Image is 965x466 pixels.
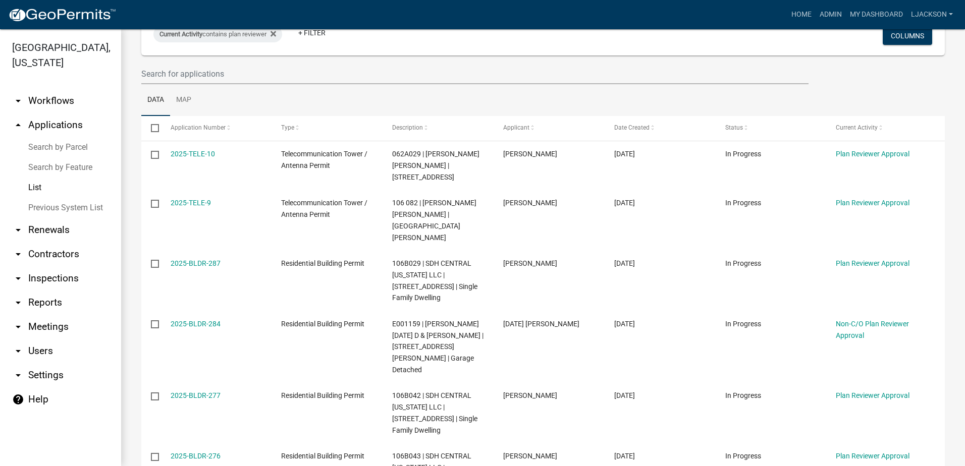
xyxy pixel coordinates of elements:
[392,199,476,241] span: 106 082 | SPIVEY FRANK HOLT | 342 SPIVEY RD
[846,5,907,24] a: My Dashboard
[725,124,743,131] span: Status
[836,150,909,158] a: Plan Reviewer Approval
[12,393,24,405] i: help
[503,124,529,131] span: Applicant
[171,391,221,399] a: 2025-BLDR-277
[12,248,24,260] i: arrow_drop_down
[281,124,294,131] span: Type
[725,150,761,158] span: In Progress
[281,259,364,267] span: Residential Building Permit
[392,320,484,374] span: E001159 | ALVAREZ ASCENSION D & NOHELIA G ORELLANA | 111 SAMMONS DR | Garage Detached
[281,199,367,218] span: Telecommunication Tower / Antenna Permit
[503,259,557,267] span: Justin
[12,272,24,284] i: arrow_drop_down
[281,452,364,460] span: Residential Building Permit
[614,452,635,460] span: 09/15/2025
[12,369,24,381] i: arrow_drop_down
[392,259,477,302] span: 106B029 | SDH CENTRAL GEORGIA LLC | 151 CREEKSIDE RD | Single Family Dwelling
[614,259,635,267] span: 09/23/2025
[725,452,761,460] span: In Progress
[836,391,909,399] a: Plan Reviewer Approval
[614,150,635,158] span: 10/02/2025
[614,391,635,399] span: 09/15/2025
[170,84,197,116] a: Map
[12,345,24,357] i: arrow_drop_down
[503,320,579,328] span: Ascension De la cruz Alvarez
[836,320,909,339] a: Non-C/O Plan Reviewer Approval
[392,150,479,181] span: 062A029 | COLLINS JENNIFER BARKER | 818 OAK ST
[836,259,909,267] a: Plan Reviewer Approval
[171,320,221,328] a: 2025-BLDR-284
[272,116,383,140] datatable-header-cell: Type
[171,199,211,207] a: 2025-TELE-9
[141,64,809,84] input: Search for applications
[392,391,477,434] span: 106B042 | SDH CENTRAL GEORGIA LLC | 134 CREEKSIDE RD | Single Family Dwelling
[614,199,635,207] span: 10/01/2025
[725,320,761,328] span: In Progress
[907,5,957,24] a: ljackson
[605,116,716,140] datatable-header-cell: Date Created
[160,116,272,140] datatable-header-cell: Application Number
[503,391,557,399] span: Justin
[12,297,24,309] i: arrow_drop_down
[141,84,170,116] a: Data
[12,224,24,236] i: arrow_drop_down
[383,116,494,140] datatable-header-cell: Description
[281,150,367,169] span: Telecommunication Tower / Antenna Permit
[836,199,909,207] a: Plan Reviewer Approval
[494,116,605,140] datatable-header-cell: Applicant
[171,452,221,460] a: 2025-BLDR-276
[141,116,160,140] datatable-header-cell: Select
[171,150,215,158] a: 2025-TELE-10
[290,24,334,42] a: + Filter
[787,5,816,24] a: Home
[12,95,24,107] i: arrow_drop_down
[281,391,364,399] span: Residential Building Permit
[12,321,24,333] i: arrow_drop_down
[836,124,878,131] span: Current Activity
[826,116,937,140] datatable-header-cell: Current Activity
[159,30,202,38] span: Current Activity
[153,26,282,42] div: contains plan reviewer
[281,320,364,328] span: Residential Building Permit
[503,452,557,460] span: Justin
[614,320,635,328] span: 09/18/2025
[12,119,24,131] i: arrow_drop_up
[836,452,909,460] a: Plan Reviewer Approval
[725,199,761,207] span: In Progress
[503,199,557,207] span: Max Patterson
[614,124,650,131] span: Date Created
[392,124,423,131] span: Description
[715,116,826,140] datatable-header-cell: Status
[816,5,846,24] a: Admin
[725,259,761,267] span: In Progress
[883,27,932,45] button: Columns
[171,259,221,267] a: 2025-BLDR-287
[725,391,761,399] span: In Progress
[171,124,226,131] span: Application Number
[503,150,557,158] span: Charlie Padgett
